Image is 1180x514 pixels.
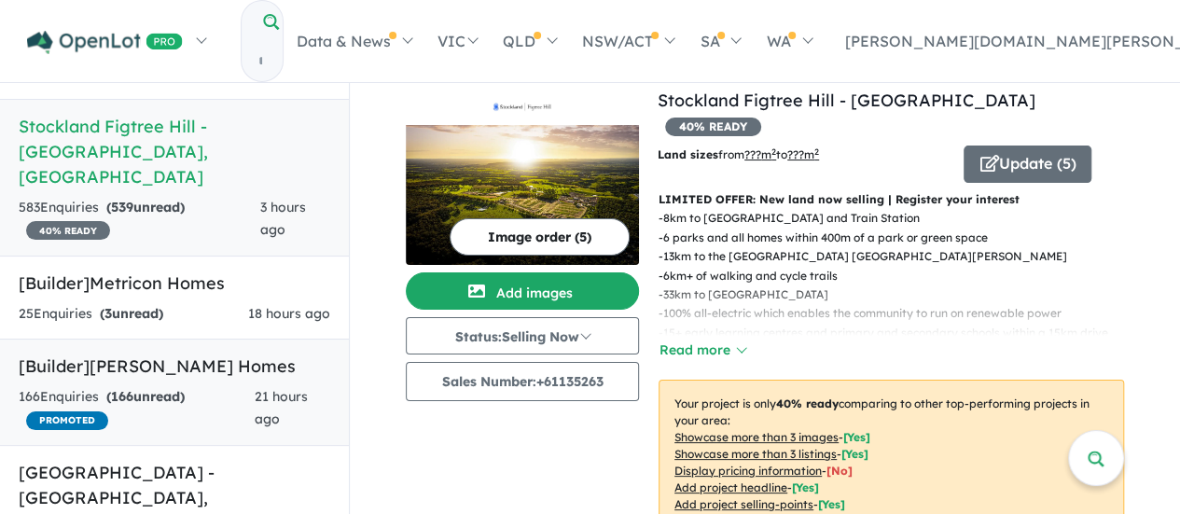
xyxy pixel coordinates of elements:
span: 40 % READY [665,118,761,136]
span: 539 [111,199,133,215]
b: 40 % ready [776,396,839,410]
u: ??? m [744,147,776,161]
span: [ Yes ] [841,447,868,461]
button: Sales Number:+61135263 [406,362,639,401]
p: - 6km+ of walking and cycle trails [659,267,1123,285]
p: - 100% all-electric which enables the community to run on renewable power [659,304,1123,323]
span: [ Yes ] [792,480,819,494]
a: QLD [490,8,569,74]
span: 21 hours ago [255,388,308,427]
div: 583 Enquir ies [19,197,260,242]
span: 3 [104,305,112,322]
span: [ No ] [826,464,853,478]
h5: [Builder] Metricon Homes [19,271,330,296]
a: VIC [424,8,490,74]
button: Update (5) [964,146,1091,183]
a: Stockland Figtree Hill - Gilead LogoStockland Figtree Hill - Gilead [406,88,639,265]
span: [ Yes ] [843,430,870,444]
button: Image order (5) [450,218,630,256]
strong: ( unread) [106,388,185,405]
img: Stockland Figtree Hill - Gilead Logo [413,95,632,118]
strong: ( unread) [106,199,185,215]
p: - 15+ early learning centres and primary and secondary schools within a 15km drive [659,324,1123,342]
a: Data & News [284,8,424,74]
sup: 2 [814,146,819,157]
p: - 6 parks and all homes within 400m of a park or green space [659,229,1123,247]
span: 40 % READY [26,221,110,240]
strong: ( unread) [100,305,163,322]
u: ???m [787,147,819,161]
span: 166 [111,388,133,405]
p: - 33km to [GEOGRAPHIC_DATA] [659,285,1123,304]
sup: 2 [771,146,776,157]
img: Stockland Figtree Hill - Gilead [406,125,639,265]
u: Display pricing information [674,464,822,478]
p: - 8km to [GEOGRAPHIC_DATA] and Train Station [659,209,1123,228]
a: WA [753,8,824,74]
img: Openlot PRO Logo White [27,31,183,54]
span: PROMOTED [26,411,108,430]
p: LIMITED OFFER: New land now selling | Register your interest [659,190,1124,209]
u: Add project selling-points [674,497,813,511]
span: 3 hours ago [260,199,306,238]
u: Showcase more than 3 listings [674,447,837,461]
button: Read more [659,340,746,361]
h5: [Builder] [PERSON_NAME] Homes [19,354,330,379]
a: NSW/ACT [569,8,687,74]
h5: Stockland Figtree Hill - [GEOGRAPHIC_DATA] , [GEOGRAPHIC_DATA] [19,114,330,189]
p: from [658,146,950,164]
u: Add project headline [674,480,787,494]
u: Showcase more than 3 images [674,430,839,444]
div: 166 Enquir ies [19,386,255,431]
div: 25 Enquir ies [19,303,163,326]
p: - 13km to the [GEOGRAPHIC_DATA] [GEOGRAPHIC_DATA][PERSON_NAME] [659,247,1123,266]
a: SA [687,8,753,74]
span: 18 hours ago [248,305,330,322]
b: Land sizes [658,147,718,161]
button: Add images [406,272,639,310]
span: [ Yes ] [818,497,845,511]
button: Status:Selling Now [406,317,639,354]
span: to [776,147,819,161]
input: Try estate name, suburb, builder or developer [242,41,279,81]
a: Stockland Figtree Hill - [GEOGRAPHIC_DATA] [658,90,1035,111]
